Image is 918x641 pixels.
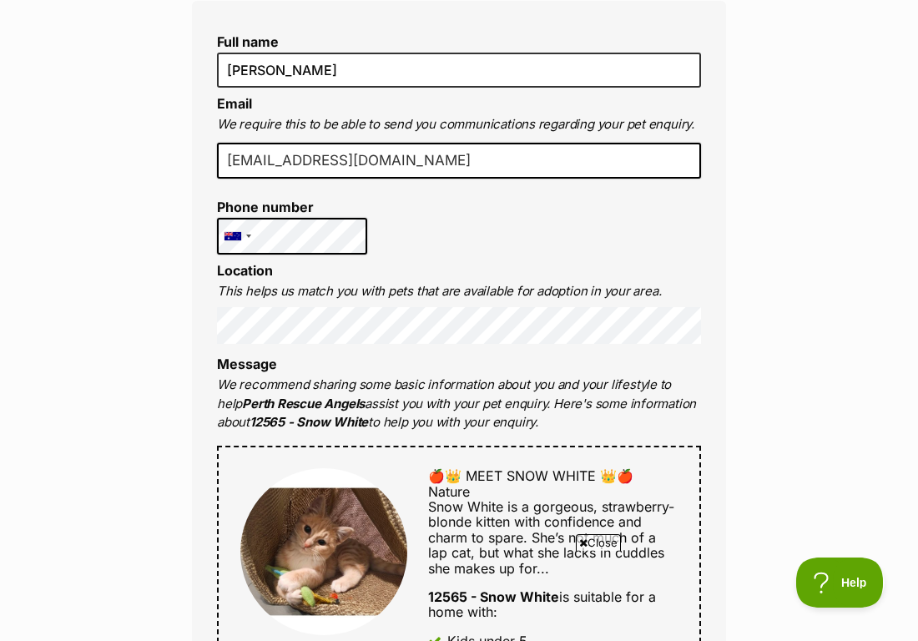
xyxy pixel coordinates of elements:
[217,199,367,215] label: Phone number
[217,115,701,134] p: We require this to be able to send you communications regarding your pet enquiry.
[217,282,701,301] p: This helps us match you with pets that are available for adoption in your area.
[250,414,368,430] strong: 12565 - Snow White
[217,95,252,112] label: Email
[218,219,256,254] div: Australia: +61
[54,558,864,633] iframe: Advertisement
[240,468,407,635] img: 12565 - Snow White
[242,396,365,411] strong: Perth Rescue Angels
[217,53,701,88] input: E.g. Jimmy Chew
[428,467,633,484] span: 🍎👑 MEET SNOW WHITE 👑🍎
[217,356,277,372] label: Message
[576,534,621,551] span: Close
[217,262,273,279] label: Location
[217,376,701,432] p: We recommend sharing some basic information about you and your lifestyle to help assist you with ...
[796,558,885,608] iframe: Help Scout Beacon - Open
[217,34,701,49] label: Full name
[428,483,674,577] span: Nature Snow White is a gorgeous, strawberry-blonde kitten with confidence and charm to spare. She...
